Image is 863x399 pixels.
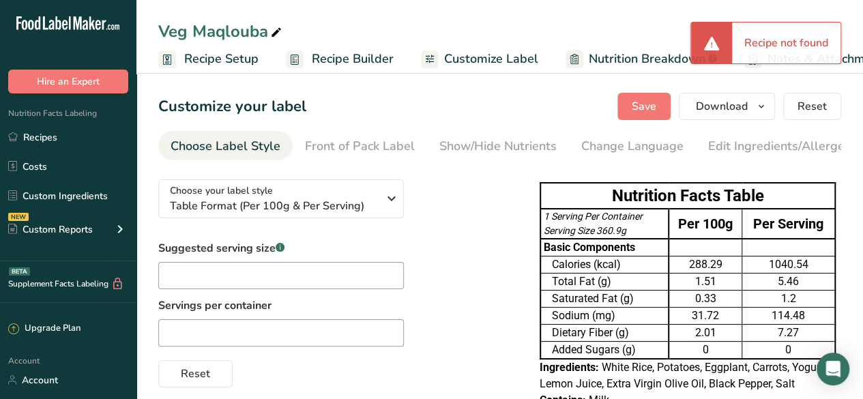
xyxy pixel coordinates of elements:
[566,44,717,74] a: Nutrition Breakdown
[158,179,404,218] button: Choose your label style Table Format (Per 100g & Per Serving)
[544,225,594,236] span: Serving Size
[540,291,669,308] td: Saturated Fat (g)
[679,93,775,120] button: Download
[745,274,832,290] div: 5.46
[312,50,394,68] span: Recipe Builder
[421,44,538,74] a: Customize Label
[732,23,840,63] div: Recipe not found
[540,361,825,390] span: White Rice, Potatoes, Eggplant, Carrots, Yogurt, Lemon Juice, Extra Virgin Olive Oil, Black Peppe...
[305,137,415,156] div: Front of Pack Label
[286,44,394,74] a: Recipe Builder
[672,342,740,358] div: 0
[181,366,210,382] span: Reset
[9,267,30,276] div: BETA
[745,342,832,358] div: 0
[742,209,835,239] td: Per Serving
[170,183,273,198] span: Choose your label style
[444,50,538,68] span: Customize Label
[617,93,671,120] button: Save
[540,325,669,342] td: Dietary Fiber (g)
[158,240,404,256] label: Suggested serving size
[540,256,669,274] td: Calories (kcal)
[672,325,740,341] div: 2.01
[158,360,233,387] button: Reset
[544,209,665,224] div: 1 Serving Per Container
[540,342,669,359] td: Added Sugars (g)
[184,50,259,68] span: Recipe Setup
[170,198,378,214] span: Table Format (Per 100g & Per Serving)
[540,183,835,209] th: Nutrition Facts Table
[171,137,280,156] div: Choose Label Style
[8,213,29,221] div: NEW
[596,225,626,236] span: 360.9g
[669,209,742,239] td: Per 100g
[745,308,832,324] div: 114.48
[745,256,832,273] div: 1040.54
[540,274,669,291] td: Total Fat (g)
[581,137,684,156] div: Change Language
[158,44,259,74] a: Recipe Setup
[632,98,656,115] span: Save
[8,322,81,336] div: Upgrade Plan
[672,256,740,273] div: 288.29
[783,93,841,120] button: Reset
[672,291,740,307] div: 0.33
[158,95,306,118] h1: Customize your label
[745,325,832,341] div: 7.27
[798,98,827,115] span: Reset
[745,291,832,307] div: 1.2
[817,353,849,385] div: Open Intercom Messenger
[540,239,669,256] td: Basic Components
[8,70,128,93] button: Hire an Expert
[589,50,705,68] span: Nutrition Breakdown
[158,19,284,44] div: Veg Maqlouba
[672,308,740,324] div: 31.72
[672,274,740,290] div: 1.51
[696,98,748,115] span: Download
[540,308,669,325] td: Sodium (mg)
[8,222,93,237] div: Custom Reports
[540,361,599,374] span: Ingredients:
[439,137,557,156] div: Show/Hide Nutrients
[158,297,404,314] label: Servings per container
